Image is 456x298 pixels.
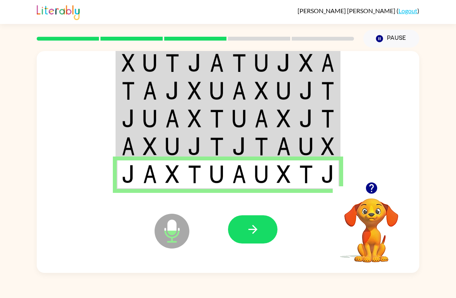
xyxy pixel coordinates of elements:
img: a [232,82,246,100]
img: t [232,54,246,72]
img: x [277,109,291,128]
img: j [188,137,202,155]
img: j [321,165,334,183]
img: j [188,54,202,72]
img: a [277,137,291,155]
img: t [321,82,334,100]
img: a [143,165,157,183]
img: u [277,82,291,100]
img: t [210,109,224,128]
img: x [122,54,135,72]
img: j [165,82,179,100]
img: a [321,54,334,72]
img: j [122,165,135,183]
img: u [232,109,246,128]
img: j [299,82,313,100]
img: j [232,137,246,155]
img: a [255,109,269,128]
img: x [188,109,202,128]
img: u [255,165,269,183]
img: u [255,54,269,72]
img: x [255,82,269,100]
img: u [143,54,157,72]
img: j [122,109,135,128]
img: x [277,165,291,183]
img: u [165,137,179,155]
img: x [143,137,157,155]
img: a [232,165,246,183]
img: Literably [37,3,80,20]
img: t [299,165,313,183]
img: x [165,165,179,183]
img: u [299,137,313,155]
img: a [122,137,135,155]
img: t [255,137,269,155]
img: u [143,109,157,128]
img: a [210,54,224,72]
img: j [277,54,291,72]
img: u [210,165,224,183]
img: u [210,82,224,100]
img: t [188,165,202,183]
img: x [188,82,202,100]
img: a [143,82,157,100]
video: Your browser must support playing .mp4 files to use Literably. Please try using another browser. [333,186,410,264]
img: t [321,109,334,128]
img: x [321,137,334,155]
img: j [299,109,313,128]
img: t [122,82,135,100]
img: t [165,54,179,72]
a: Logout [398,7,417,14]
span: [PERSON_NAME] [PERSON_NAME] [298,7,396,14]
button: Pause [363,30,419,48]
div: ( ) [298,7,419,14]
img: a [165,109,179,128]
img: t [210,137,224,155]
img: x [299,54,313,72]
